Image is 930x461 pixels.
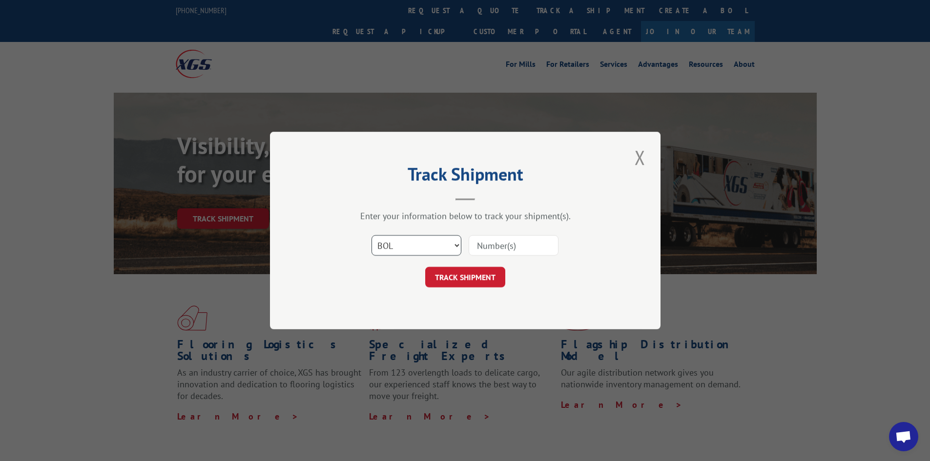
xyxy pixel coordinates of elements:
[319,210,612,221] div: Enter your information below to track your shipment(s).
[632,144,648,171] button: Close modal
[469,235,558,256] input: Number(s)
[319,167,612,186] h2: Track Shipment
[889,422,918,451] a: Open chat
[425,267,505,287] button: TRACK SHIPMENT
